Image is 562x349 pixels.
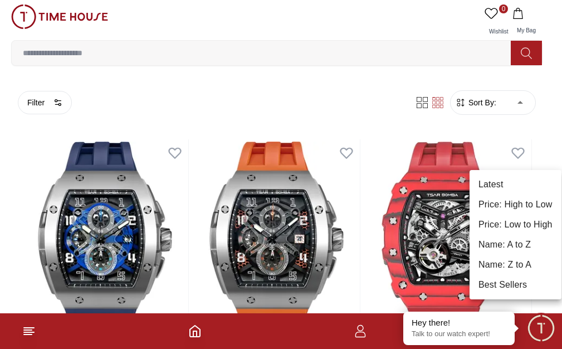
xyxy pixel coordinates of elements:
[412,317,506,328] div: Hey there!
[470,275,561,295] li: Best Sellers
[412,329,506,339] p: Talk to our watch expert!
[526,313,556,343] div: Chat Widget
[470,174,561,195] li: Latest
[470,255,561,275] li: Name: Z to A
[470,215,561,235] li: Price: Low to High
[470,195,561,215] li: Price: High to Low
[470,235,561,255] li: Name: A to Z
